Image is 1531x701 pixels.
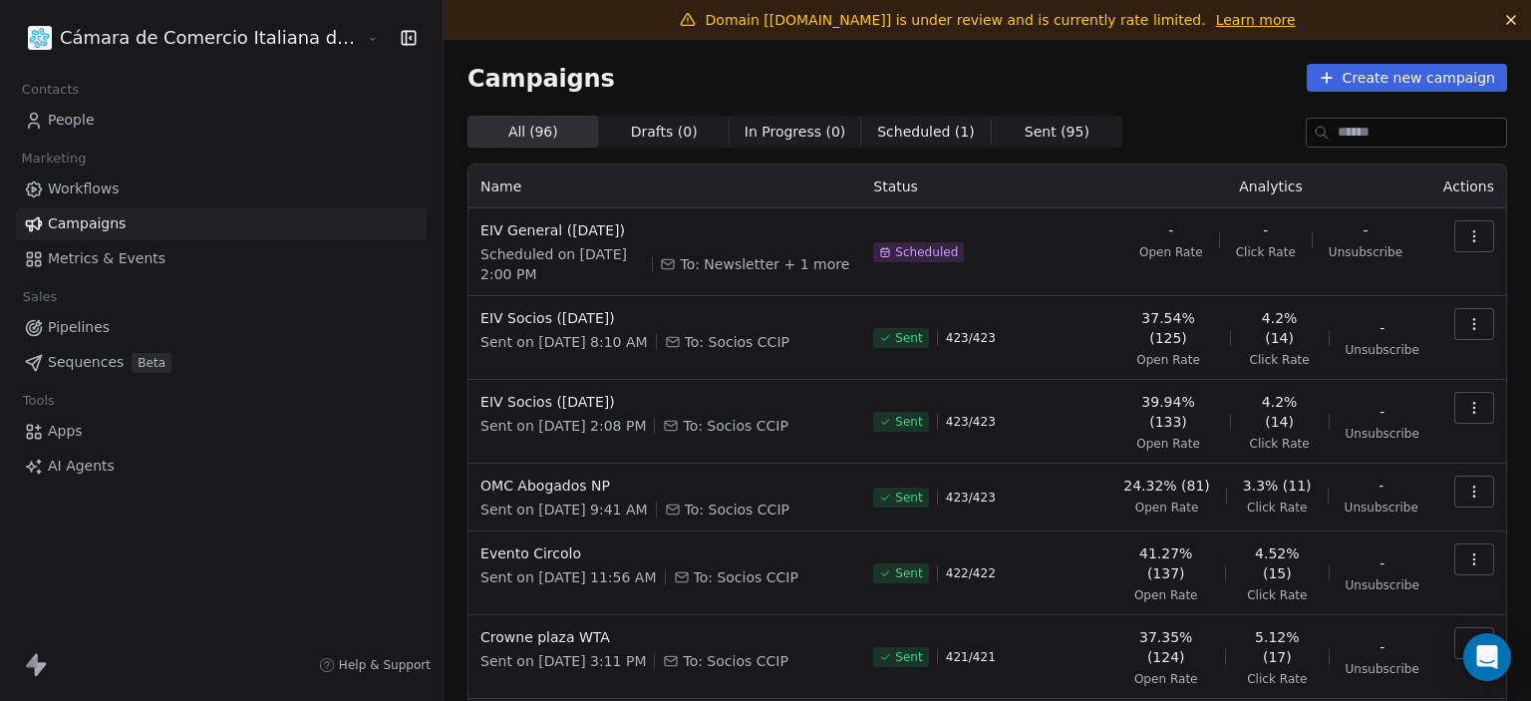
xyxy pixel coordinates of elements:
[16,173,427,205] a: Workflows
[1122,543,1209,583] span: 41.27% (137)
[1346,661,1419,677] span: Unsubscribe
[16,242,427,275] a: Metrics & Events
[48,317,110,338] span: Pipelines
[706,12,1206,28] span: Domain [[DOMAIN_NAME]] is under review and is currently rate limited.
[319,657,431,673] a: Help & Support
[1247,587,1307,603] span: Click Rate
[946,490,996,506] span: 423 / 423
[480,244,644,284] span: Scheduled on [DATE] 2:00 PM
[1247,392,1313,432] span: 4.2% (14)
[14,282,66,312] span: Sales
[1123,476,1210,496] span: 24.32% (81)
[1250,352,1310,368] span: Click Rate
[1136,352,1200,368] span: Open Rate
[48,248,165,269] span: Metrics & Events
[1134,587,1198,603] span: Open Rate
[685,332,789,352] span: To: Socios CCIP
[1247,671,1307,687] span: Click Rate
[1307,64,1507,92] button: Create new campaign
[480,567,656,587] span: Sent on [DATE] 11:56 AM
[1363,220,1368,240] span: -
[24,21,352,55] button: Cámara de Comercio Italiana del [GEOGRAPHIC_DATA]
[480,476,849,496] span: OMC Abogados NP
[1379,637,1384,657] span: -
[1378,476,1383,496] span: -
[1025,122,1089,143] span: Sent ( 95 )
[1346,342,1419,358] span: Unsubscribe
[1168,220,1173,240] span: -
[1463,633,1511,681] div: Open Intercom Messenger
[685,500,789,520] span: To: Socios CCIP
[1135,500,1199,516] span: Open Rate
[1379,553,1384,573] span: -
[946,565,996,581] span: 422 / 422
[895,414,922,430] span: Sent
[1242,543,1313,583] span: 4.52% (15)
[946,330,996,346] span: 423 / 423
[468,165,861,208] th: Name
[680,254,849,274] span: To: Newsletter + 1 more
[60,25,362,51] span: Cámara de Comercio Italiana del [GEOGRAPHIC_DATA]
[694,567,798,587] span: To: Socios CCIP
[132,353,171,373] span: Beta
[480,220,849,240] span: EIV General ([DATE])
[16,104,427,137] a: People
[480,392,849,412] span: EIV Socios ([DATE])
[14,386,63,416] span: Tools
[1379,318,1384,338] span: -
[16,207,427,240] a: Campaigns
[895,649,922,665] span: Sent
[1216,10,1296,30] a: Learn more
[16,346,427,379] a: SequencesBeta
[631,122,698,143] span: Drafts ( 0 )
[1136,436,1200,452] span: Open Rate
[13,144,95,174] span: Marketing
[480,627,849,647] span: Crowne plaza WTA
[480,500,648,520] span: Sent on [DATE] 9:41 AM
[1263,220,1268,240] span: -
[946,414,996,430] span: 423 / 423
[339,657,431,673] span: Help & Support
[13,75,88,105] span: Contacts
[480,543,849,563] span: Evento Circolo
[48,421,83,442] span: Apps
[895,490,922,506] span: Sent
[1346,426,1419,442] span: Unsubscribe
[1250,436,1310,452] span: Click Rate
[1247,308,1313,348] span: 4.2% (14)
[16,415,427,448] a: Apps
[745,122,846,143] span: In Progress ( 0 )
[1236,244,1296,260] span: Click Rate
[480,308,849,328] span: EIV Socios ([DATE])
[480,416,646,436] span: Sent on [DATE] 2:08 PM
[16,311,427,344] a: Pipelines
[877,122,975,143] span: Scheduled ( 1 )
[1134,671,1198,687] span: Open Rate
[1139,244,1203,260] span: Open Rate
[683,416,787,436] span: To: Socios CCIP
[1329,244,1402,260] span: Unsubscribe
[1242,627,1313,667] span: 5.12% (17)
[48,352,124,373] span: Sequences
[16,450,427,483] a: AI Agents
[946,649,996,665] span: 421 / 421
[1110,165,1431,208] th: Analytics
[1345,500,1418,516] span: Unsubscribe
[48,178,120,199] span: Workflows
[1122,308,1213,348] span: 37.54% (125)
[1379,402,1384,422] span: -
[1122,392,1213,432] span: 39.94% (133)
[1431,165,1506,208] th: Actions
[861,165,1110,208] th: Status
[683,651,787,671] span: To: Socios CCIP
[48,456,115,477] span: AI Agents
[480,332,648,352] span: Sent on [DATE] 8:10 AM
[28,26,52,50] img: WhatsApp%20Image%202021-08-27%20at%2009.37.39.png
[895,565,922,581] span: Sent
[895,244,958,260] span: Scheduled
[48,213,126,234] span: Campaigns
[1122,627,1209,667] span: 37.35% (124)
[1346,577,1419,593] span: Unsubscribe
[467,64,615,92] span: Campaigns
[48,110,95,131] span: People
